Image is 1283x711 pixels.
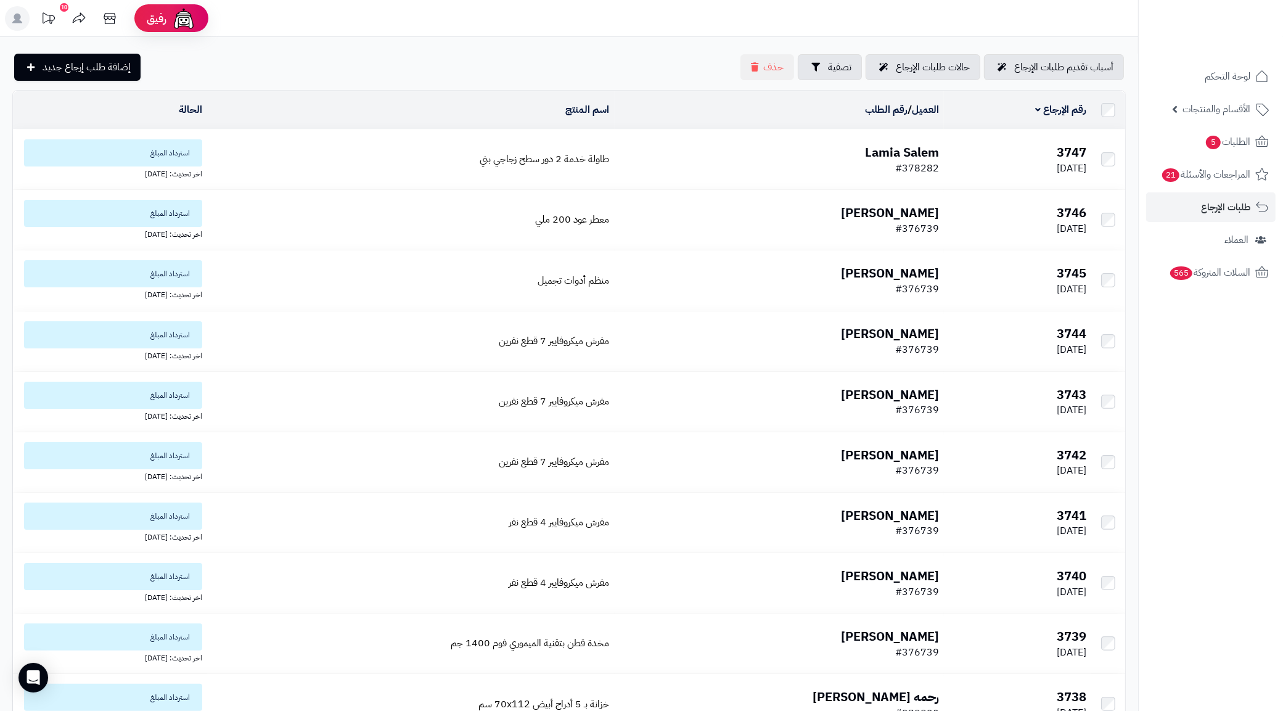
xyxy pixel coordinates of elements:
[24,260,202,287] span: استرداد المبلغ
[499,454,610,469] a: مفرش ميكروفايبر 7 قطع نفرين
[1206,136,1221,149] span: 5
[841,203,939,222] b: [PERSON_NAME]
[841,567,939,585] b: [PERSON_NAME]
[866,54,980,80] a: حالات طلبات الإرجاع
[179,102,202,117] a: الحالة
[1057,645,1086,660] span: [DATE]
[1057,627,1086,646] b: 3739
[24,563,202,590] span: استرداد المبلغ
[60,3,68,12] div: 10
[1057,688,1086,706] b: 3738
[1035,102,1086,117] a: رقم الإرجاع
[24,684,202,711] span: استرداد المبلغ
[895,342,939,357] span: #376739
[828,60,851,75] span: تصفية
[18,651,202,664] div: اخر تحديث: [DATE]
[1205,68,1250,85] span: لوحة التحكم
[24,321,202,348] span: استرداد المبلغ
[865,102,908,117] a: رقم الطلب
[841,324,939,343] b: [PERSON_NAME]
[895,161,939,176] span: #378282
[1057,264,1086,282] b: 3745
[33,6,64,34] a: تحديثات المنصة
[841,446,939,464] b: [PERSON_NAME]
[841,385,939,404] b: [PERSON_NAME]
[895,524,939,538] span: #376739
[984,54,1124,80] a: أسباب تقديم طلبات الإرجاع
[24,623,202,651] span: استرداد المبلغ
[896,60,970,75] span: حالات طلبات الإرجاع
[740,54,794,80] button: حذف
[18,530,202,543] div: اخر تحديث: [DATE]
[798,54,862,80] button: تصفية
[24,382,202,409] span: استرداد المبلغ
[895,645,939,660] span: #376739
[14,54,141,81] a: إضافة طلب إرجاع جديد
[1146,258,1276,287] a: السلات المتروكة565
[1161,166,1250,183] span: المراجعات والأسئلة
[1057,567,1086,585] b: 3740
[171,6,196,31] img: ai-face.png
[895,585,939,599] span: #376739
[895,403,939,417] span: #376739
[480,152,610,166] a: طاولة خدمة 2 دور سطح زجاجي بني
[1224,231,1248,249] span: العملاء
[499,334,610,348] a: مفرش ميكروفايبر 7 قطع نفرين
[147,11,166,26] span: رفيق
[1170,266,1192,280] span: 565
[1057,446,1086,464] b: 3742
[18,663,48,693] div: Open Intercom Messenger
[24,503,202,530] span: استرداد المبلغ
[1014,60,1113,75] span: أسباب تقديم طلبات الإرجاع
[1162,168,1179,182] span: 21
[813,688,939,706] b: رحمه [PERSON_NAME]
[24,139,202,166] span: استرداد المبلغ
[18,287,202,300] div: اخر تحديث: [DATE]
[615,91,945,129] td: /
[1146,62,1276,91] a: لوحة التحكم
[509,575,610,590] a: مفرش ميكروفايبر 4 قطع نفر
[24,200,202,227] span: استرداد المبلغ
[895,282,939,297] span: #376739
[1057,585,1086,599] span: [DATE]
[43,60,131,75] span: إضافة طلب إرجاع جديد
[538,273,610,288] a: منظم أدوات تجميل
[1146,225,1276,255] a: العملاء
[509,515,610,530] a: مفرش ميكروفايبر 4 قطع نفر
[1057,342,1086,357] span: [DATE]
[18,409,202,422] div: اخر تحديث: [DATE]
[1057,463,1086,478] span: [DATE]
[1183,101,1250,118] span: الأقسام والمنتجات
[1057,161,1086,176] span: [DATE]
[1205,133,1250,150] span: الطلبات
[18,590,202,603] div: اخر تحديث: [DATE]
[1057,506,1086,525] b: 3741
[1057,282,1086,297] span: [DATE]
[18,227,202,240] div: اخر تحديث: [DATE]
[1057,403,1086,417] span: [DATE]
[841,627,939,646] b: [PERSON_NAME]
[1146,127,1276,157] a: الطلبات5
[1057,324,1086,343] b: 3744
[895,463,939,478] span: #376739
[1057,524,1086,538] span: [DATE]
[1169,264,1250,281] span: السلات المتروكة
[451,636,610,651] a: مخدة قطن بتقنية الميموري فوم 1400 جم
[499,394,610,409] a: مفرش ميكروفايبر 7 قطع نفرين
[536,212,610,227] a: معطر عود 200 ملي
[1057,143,1086,162] b: 3747
[18,469,202,482] div: اخر تحديث: [DATE]
[895,221,939,236] span: #376739
[1057,385,1086,404] b: 3743
[566,102,610,117] a: اسم المنتج
[841,264,939,282] b: [PERSON_NAME]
